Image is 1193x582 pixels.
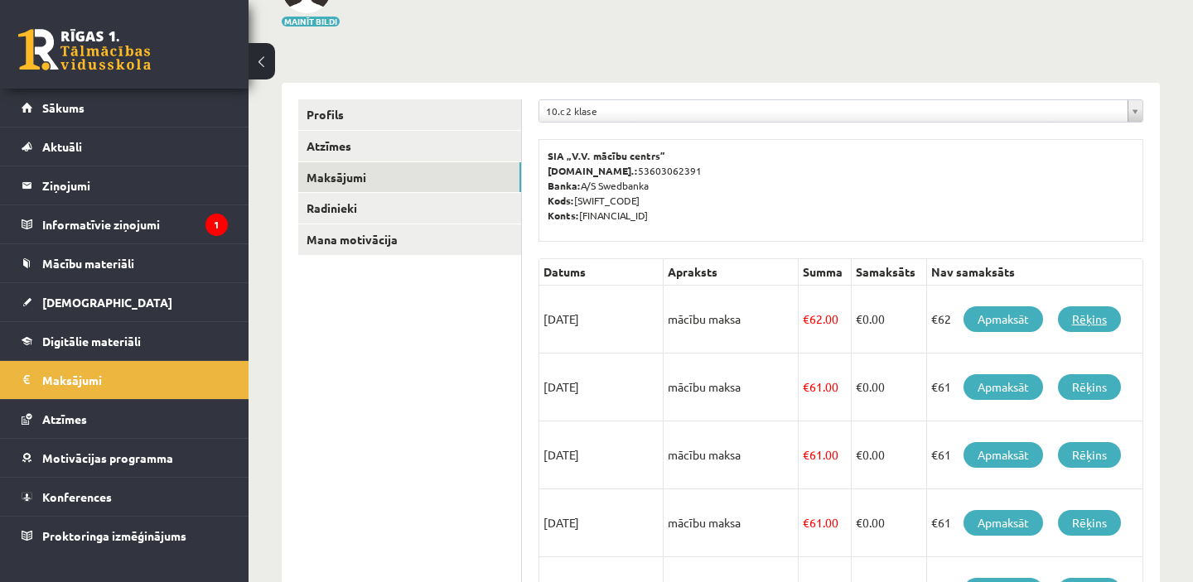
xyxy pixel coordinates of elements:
b: Kods: [548,194,574,207]
button: Mainīt bildi [282,17,340,26]
a: Maksājumi [298,162,521,193]
b: Konts: [548,209,579,222]
td: 61.00 [799,489,852,557]
span: Mācību materiāli [42,256,134,271]
span: € [803,515,809,530]
i: 1 [205,214,228,236]
td: 62.00 [799,286,852,354]
span: Digitālie materiāli [42,334,141,349]
td: [DATE] [539,421,664,489]
th: Samaksāts [852,259,926,286]
a: Profils [298,99,521,130]
p: 53603062391 A/S Swedbanka [SWIFT_CODE] [FINANCIAL_ID] [548,148,1134,223]
td: 61.00 [799,421,852,489]
a: Maksājumi [22,361,228,399]
td: [DATE] [539,489,664,557]
a: Sākums [22,89,228,127]
span: Atzīmes [42,411,87,426]
td: mācību maksa [664,286,799,354]
th: Nav samaksāts [926,259,1142,286]
a: [DEMOGRAPHIC_DATA] [22,283,228,321]
b: [DOMAIN_NAME].: [548,164,638,177]
a: Proktoringa izmēģinājums [22,517,228,555]
span: Konferences [42,489,112,504]
td: €61 [926,354,1142,421]
b: Banka: [548,179,581,192]
td: 0.00 [852,286,926,354]
a: Apmaksāt [964,442,1043,468]
span: € [803,447,809,462]
a: 10.c2 klase [539,100,1142,122]
span: € [856,379,862,394]
a: Rēķins [1058,442,1121,468]
a: Aktuāli [22,127,228,166]
a: Rēķins [1058,374,1121,400]
span: € [803,379,809,394]
td: €62 [926,286,1142,354]
legend: Ziņojumi [42,166,228,204]
a: Apmaksāt [964,510,1043,536]
a: Motivācijas programma [22,439,228,477]
td: 61.00 [799,354,852,421]
a: Apmaksāt [964,374,1043,400]
a: Rīgas 1. Tālmācības vidusskola [18,29,151,70]
th: Datums [539,259,664,286]
span: Sākums [42,100,85,115]
td: 0.00 [852,489,926,557]
span: 10.c2 klase [546,100,1121,122]
a: Mana motivācija [298,224,521,255]
a: Digitālie materiāli [22,322,228,360]
td: mācību maksa [664,421,799,489]
span: € [803,311,809,326]
span: [DEMOGRAPHIC_DATA] [42,295,172,310]
a: Rēķins [1058,510,1121,536]
td: [DATE] [539,354,664,421]
td: €61 [926,489,1142,557]
b: SIA „V.V. mācību centrs” [548,149,666,162]
a: Rēķins [1058,306,1121,332]
a: Konferences [22,478,228,516]
a: Atzīmes [22,400,228,438]
td: mācību maksa [664,354,799,421]
span: Proktoringa izmēģinājums [42,528,186,543]
legend: Informatīvie ziņojumi [42,205,228,243]
a: Atzīmes [298,131,521,161]
th: Apraksts [664,259,799,286]
td: [DATE] [539,286,664,354]
a: Apmaksāt [964,306,1043,332]
th: Summa [799,259,852,286]
span: Motivācijas programma [42,450,173,465]
td: 0.00 [852,421,926,489]
td: 0.00 [852,354,926,421]
td: €61 [926,421,1142,489]
a: Radinieki [298,193,521,224]
span: € [856,311,862,326]
a: Mācību materiāli [22,244,228,282]
a: Informatīvie ziņojumi1 [22,205,228,243]
span: € [856,515,862,530]
legend: Maksājumi [42,361,228,399]
a: Ziņojumi [22,166,228,204]
td: mācību maksa [664,489,799,557]
span: Aktuāli [42,139,82,154]
span: € [856,447,862,462]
